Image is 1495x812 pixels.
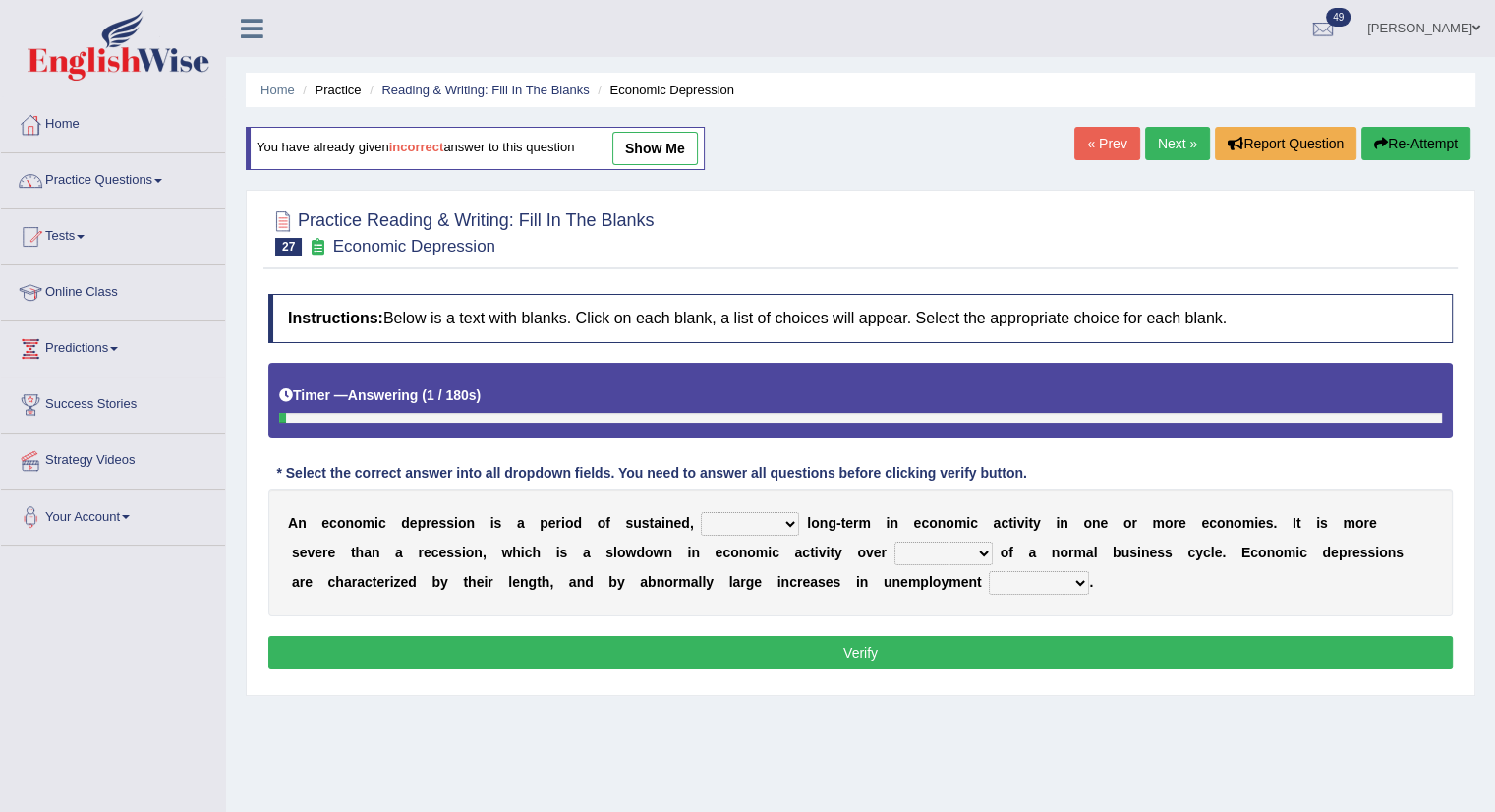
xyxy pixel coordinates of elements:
b: o [645,545,654,560]
b: s [625,515,633,531]
b: o [933,574,942,590]
b: t [830,545,834,560]
b: r [418,545,423,560]
b: h [468,574,477,590]
b: incorrect [389,141,444,155]
b: i [561,515,565,531]
b: e [305,574,313,590]
b: o [337,515,346,531]
b: n [938,515,947,531]
b: i [815,545,819,560]
span: 49 [1326,8,1351,27]
b: o [929,515,938,531]
b: h [335,574,344,590]
b: i [661,515,665,531]
b: o [617,545,626,560]
b: o [1165,515,1174,531]
b: l [1094,545,1098,560]
b: i [1295,545,1299,560]
b: o [1217,515,1226,531]
b: f [605,515,610,531]
b: r [1131,515,1136,531]
b: o [598,515,606,531]
b: ( [422,387,427,403]
b: n [820,515,829,531]
b: g [828,515,836,531]
b: o [354,515,363,531]
b: e [410,515,418,531]
b: s [1367,545,1375,560]
b: , [690,515,694,531]
b: h [356,545,365,560]
button: Re-Attempt [1361,127,1470,160]
b: s [1396,545,1404,560]
a: Online Class [1,265,225,315]
b: s [446,515,454,531]
b: o [1258,545,1267,560]
b: l [807,515,811,531]
b: e [424,545,431,560]
b: e [477,574,485,590]
b: e [1149,545,1157,560]
b: e [715,545,722,560]
b: n [474,545,483,560]
b: l [702,574,706,590]
b: o [946,515,954,531]
b: i [777,574,781,590]
b: b [431,574,440,590]
b: i [484,574,488,590]
b: c [921,515,929,531]
b: a [1028,545,1036,560]
b: e [376,574,384,590]
b: i [374,515,378,531]
b: t [463,574,468,590]
a: Reading & Writing: Fill In The Blanks [381,83,589,97]
b: e [1258,515,1266,531]
a: Strategy Videos [1,434,225,483]
b: a [357,574,365,590]
b: e [754,574,762,590]
b: a [732,574,740,590]
b: m [1152,515,1164,531]
b: r [300,574,305,590]
b: e [1369,515,1377,531]
b: w [625,545,636,560]
b: a [364,545,372,560]
b: c [789,574,797,590]
b: i [462,545,466,560]
b: h [542,574,550,590]
b: y [617,574,625,590]
b: d [636,545,645,560]
b: i [826,545,830,560]
b: r [797,574,802,590]
b: i [1013,515,1017,531]
b: w [501,545,512,560]
b: c [1250,545,1258,560]
b: d [401,515,410,531]
h5: Timer — [279,388,481,403]
b: m [1242,515,1254,531]
b: n [739,545,748,560]
a: Practice Questions [1,153,225,203]
b: d [573,515,582,531]
b: Instructions: [288,310,383,326]
b: r [426,515,431,531]
b: s [1165,545,1173,560]
small: Economic Depression [333,237,495,256]
b: t [650,515,655,531]
b: i [1024,515,1028,531]
b: u [1121,545,1130,560]
b: e [438,545,446,560]
li: Economic Depression [593,81,734,99]
b: i [454,515,458,531]
a: « Prev [1074,127,1139,160]
b: A [288,515,298,531]
b: r [740,574,745,590]
b: n [1092,515,1101,531]
button: Verify [268,636,1453,669]
b: a [1086,545,1094,560]
b: d [585,574,594,590]
b: b [608,574,617,590]
b: e [431,515,439,531]
b: a [517,515,525,531]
